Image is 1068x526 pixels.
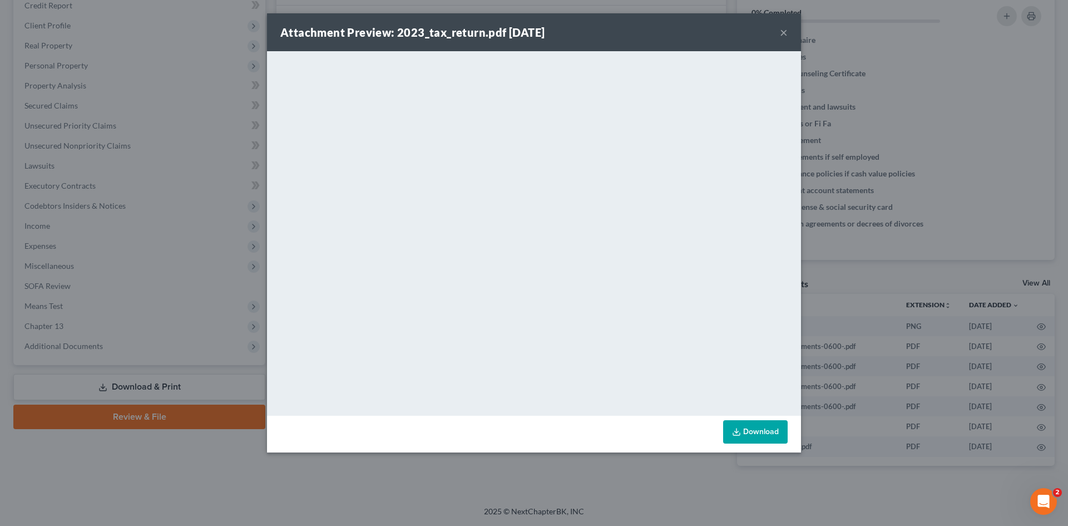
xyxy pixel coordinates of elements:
button: × [780,26,788,39]
iframe: <object ng-attr-data='[URL][DOMAIN_NAME]' type='application/pdf' width='100%' height='650px'></ob... [267,51,801,413]
a: Download [723,420,788,444]
span: 2 [1053,488,1062,497]
iframe: Intercom live chat [1030,488,1057,515]
strong: Attachment Preview: 2023_tax_return.pdf [DATE] [280,26,545,39]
